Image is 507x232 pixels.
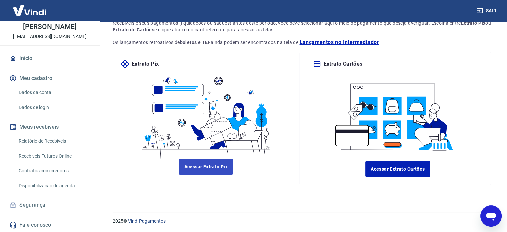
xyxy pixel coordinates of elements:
[475,5,499,17] button: Sair
[461,20,485,26] strong: Extrato Pix
[299,38,379,46] a: Lançamentos no Intermediador
[113,13,491,33] div: Aqui você pode acessar os extratos antigos, retroativos ao lançamento do , que ocorreu entre feve...
[113,27,154,32] strong: Extrato de Cartões
[132,60,159,68] p: Extrato Pix
[113,218,491,225] p: 2025 ©
[16,101,92,114] a: Dados de login
[23,23,76,30] p: [PERSON_NAME]
[138,68,274,159] img: ilustrapix.38d2ed8fdf785898d64e9b5bf3a9451d.svg
[16,86,92,99] a: Dados da conta
[330,76,466,153] img: ilustracard.1447bf24807628a904eb562bb34ea6f9.svg
[8,120,92,134] button: Meus recebíveis
[16,149,92,163] a: Recebíveis Futuros Online
[8,71,92,86] button: Meu cadastro
[16,179,92,193] a: Disponibilização de agenda
[113,38,491,46] p: Os lançamentos retroativos de ainda podem ser encontrados na tela de
[180,40,211,45] strong: boletos e TEF
[13,33,87,40] p: [EMAIL_ADDRESS][DOMAIN_NAME]
[8,198,92,212] a: Segurança
[324,60,363,68] p: Extrato Cartões
[8,51,92,66] a: Início
[8,0,51,21] img: Vindi
[128,218,166,224] a: Vindi Pagamentos
[16,164,92,178] a: Contratos com credores
[480,205,502,227] iframe: Botão para abrir a janela de mensagens, conversa em andamento
[16,134,92,148] a: Relatório de Recebíveis
[179,159,233,175] a: Acessar Extrato Pix
[365,161,430,177] a: Acessar Extrato Cartões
